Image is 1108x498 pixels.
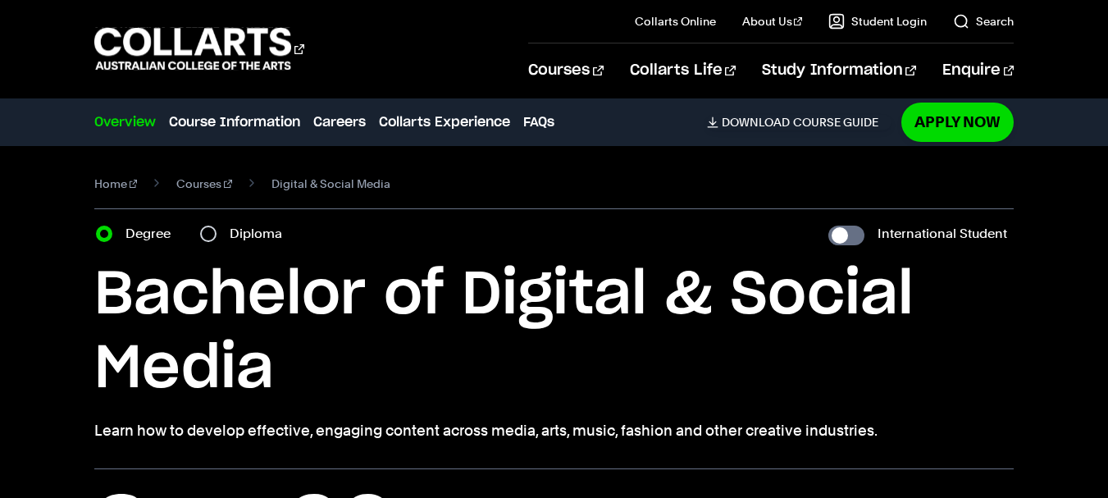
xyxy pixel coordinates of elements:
[94,25,304,72] div: Go to homepage
[742,13,803,30] a: About Us
[707,115,891,130] a: DownloadCourse Guide
[94,419,1014,442] p: Learn how to develop effective, engaging content across media, arts, music, fashion and other cre...
[379,112,510,132] a: Collarts Experience
[125,222,180,245] label: Degree
[762,43,916,98] a: Study Information
[94,172,138,195] a: Home
[878,222,1007,245] label: International Student
[942,43,1014,98] a: Enquire
[169,112,300,132] a: Course Information
[635,13,716,30] a: Collarts Online
[528,43,603,98] a: Courses
[94,258,1014,406] h1: Bachelor of Digital & Social Media
[901,103,1014,141] a: Apply Now
[523,112,554,132] a: FAQs
[828,13,927,30] a: Student Login
[313,112,366,132] a: Careers
[722,115,790,130] span: Download
[94,112,156,132] a: Overview
[953,13,1014,30] a: Search
[230,222,292,245] label: Diploma
[630,43,736,98] a: Collarts Life
[271,172,390,195] span: Digital & Social Media
[176,172,232,195] a: Courses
